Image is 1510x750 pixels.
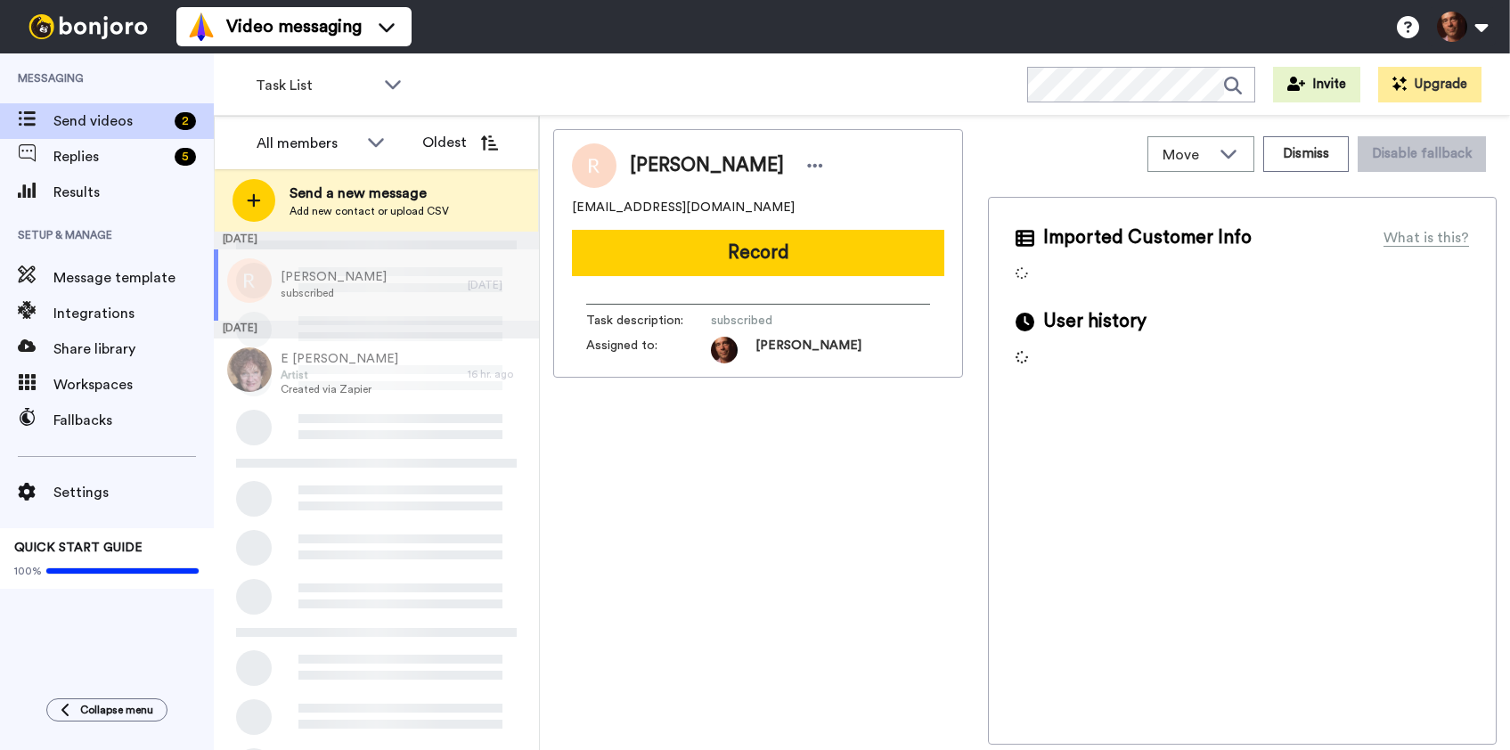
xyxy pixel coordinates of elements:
button: Invite [1273,67,1360,102]
span: subscribed [281,286,387,300]
div: 5 [175,148,196,166]
span: Message template [53,267,214,289]
span: Imported Customer Info [1043,224,1252,251]
span: Replies [53,146,167,167]
span: [PERSON_NAME] [630,152,784,179]
div: 16 hr. ago [468,367,530,381]
span: Created via Zapier [281,382,398,396]
span: User history [1043,308,1147,335]
span: QUICK START GUIDE [14,542,143,554]
span: Assigned to: [586,337,711,363]
span: [PERSON_NAME] [281,268,387,286]
button: Oldest [409,125,511,160]
div: What is this? [1383,227,1469,249]
img: 12c2f1e3-bc4a-4141-8156-d94817f0c353-1575660272.jpg [711,337,738,363]
span: Task description : [586,312,711,330]
span: Task List [256,75,375,96]
span: Workspaces [53,374,214,395]
span: Settings [53,482,214,503]
span: [EMAIL_ADDRESS][DOMAIN_NAME] [572,199,795,216]
button: Dismiss [1263,136,1349,172]
button: Disable fallback [1358,136,1486,172]
div: 2 [175,112,196,130]
span: Collapse menu [80,703,153,717]
span: Fallbacks [53,410,214,431]
span: Send videos [53,110,167,132]
div: [DATE] [214,232,539,249]
span: Send a new message [290,183,449,204]
div: [DATE] [214,321,539,338]
img: vm-color.svg [187,12,216,41]
img: Image of Robert Iannicelli [572,143,616,188]
button: Upgrade [1378,67,1481,102]
span: E [PERSON_NAME] [281,350,398,368]
button: Record [572,230,944,276]
div: [DATE] [468,278,530,292]
span: Video messaging [226,14,362,39]
span: subscribed [711,312,880,330]
span: Results [53,182,214,203]
span: 100% [14,564,42,578]
button: Collapse menu [46,698,167,721]
span: Move [1163,144,1211,166]
span: [PERSON_NAME] [755,337,861,363]
span: Artist [281,368,398,382]
img: bj-logo-header-white.svg [21,14,155,39]
img: r.png [227,258,272,303]
span: Share library [53,338,214,360]
span: Integrations [53,303,214,324]
div: All members [257,133,358,154]
span: Add new contact or upload CSV [290,204,449,218]
img: 43bd3c05-f5d1-4148-b835-3f9818a0daa2.jpg [227,347,272,392]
